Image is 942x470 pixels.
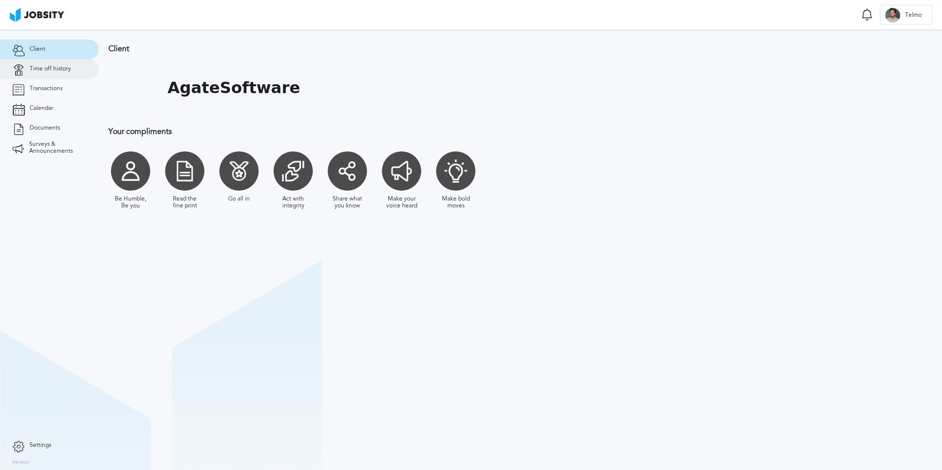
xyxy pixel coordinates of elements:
[29,141,86,155] span: Surveys & Announcements
[10,8,64,22] img: ab4bad089aa723f57921c736e9817d99.png
[880,5,932,25] button: TTelmo
[30,125,60,132] span: Documents
[276,196,310,209] div: Act with integrity
[30,46,45,53] span: Client
[228,196,250,202] div: Go all in
[108,44,643,53] h3: Client
[30,66,71,72] span: Time off history
[384,196,419,209] div: Make your voice heard
[30,442,51,449] span: Settings
[438,196,473,209] div: Make bold moves
[330,196,365,209] div: Share what you know
[900,12,927,19] span: Telmo
[30,85,63,92] span: Transactions
[113,196,148,209] div: Be Humble, Be you
[12,460,31,466] label: Version:
[168,196,202,209] div: Read the fine print
[30,105,53,112] span: Calendar
[885,8,900,23] div: T
[108,127,643,136] h3: Your compliments
[168,79,300,97] h1: AgateSoftware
